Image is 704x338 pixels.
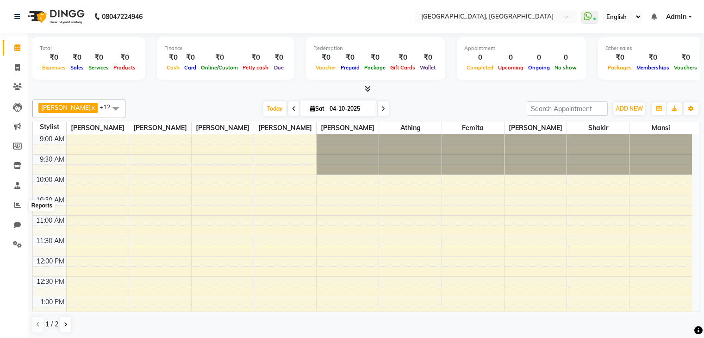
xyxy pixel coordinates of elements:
[313,52,338,63] div: ₹0
[86,64,111,71] span: Services
[272,64,286,71] span: Due
[34,175,66,185] div: 10:00 AM
[317,122,379,134] span: [PERSON_NAME]
[164,64,182,71] span: Cash
[199,64,240,71] span: Online/Custom
[634,52,672,63] div: ₹0
[29,200,55,212] div: Reports
[505,122,567,134] span: [PERSON_NAME]
[35,277,66,287] div: 12:30 PM
[605,52,634,63] div: ₹0
[379,122,441,134] span: Athing
[164,44,287,52] div: Finance
[182,64,199,71] span: Card
[613,102,645,115] button: ADD NEW
[552,52,579,63] div: 0
[100,103,118,111] span: +12
[40,44,138,52] div: Total
[526,52,552,63] div: 0
[38,134,66,144] div: 9:00 AM
[442,122,504,134] span: Femita
[672,64,699,71] span: Vouchers
[86,52,111,63] div: ₹0
[34,216,66,225] div: 11:00 AM
[464,64,496,71] span: Completed
[91,104,95,111] a: x
[254,122,316,134] span: [PERSON_NAME]
[40,52,68,63] div: ₹0
[327,102,373,116] input: 2025-10-04
[68,52,86,63] div: ₹0
[567,122,629,134] span: Shakir
[199,52,240,63] div: ₹0
[616,105,643,112] span: ADD NEW
[240,64,271,71] span: Petty cash
[102,4,143,30] b: 08047224946
[417,52,438,63] div: ₹0
[129,122,191,134] span: [PERSON_NAME]
[271,52,287,63] div: ₹0
[338,52,362,63] div: ₹0
[38,155,66,164] div: 9:30 AM
[35,257,66,266] div: 12:00 PM
[34,236,66,246] div: 11:30 AM
[41,104,91,111] span: [PERSON_NAME]
[68,64,86,71] span: Sales
[313,44,438,52] div: Redemption
[362,64,388,71] span: Package
[182,52,199,63] div: ₹0
[67,122,129,134] span: [PERSON_NAME]
[634,64,672,71] span: Memberships
[263,101,287,116] span: Today
[38,297,66,307] div: 1:00 PM
[666,12,686,22] span: Admin
[164,52,182,63] div: ₹0
[496,52,526,63] div: 0
[240,52,271,63] div: ₹0
[526,64,552,71] span: Ongoing
[672,52,699,63] div: ₹0
[496,64,526,71] span: Upcoming
[308,105,327,112] span: Sat
[33,122,66,132] div: Stylist
[388,52,417,63] div: ₹0
[192,122,254,134] span: [PERSON_NAME]
[605,64,634,71] span: Packages
[362,52,388,63] div: ₹0
[313,64,338,71] span: Voucher
[417,64,438,71] span: Wallet
[552,64,579,71] span: No show
[34,195,66,205] div: 10:30 AM
[629,122,692,134] span: Mansi
[464,52,496,63] div: 0
[111,64,138,71] span: Products
[111,52,138,63] div: ₹0
[464,44,579,52] div: Appointment
[40,64,68,71] span: Expenses
[338,64,362,71] span: Prepaid
[45,319,58,329] span: 1 / 2
[24,4,87,30] img: logo
[388,64,417,71] span: Gift Cards
[527,101,608,116] input: Search Appointment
